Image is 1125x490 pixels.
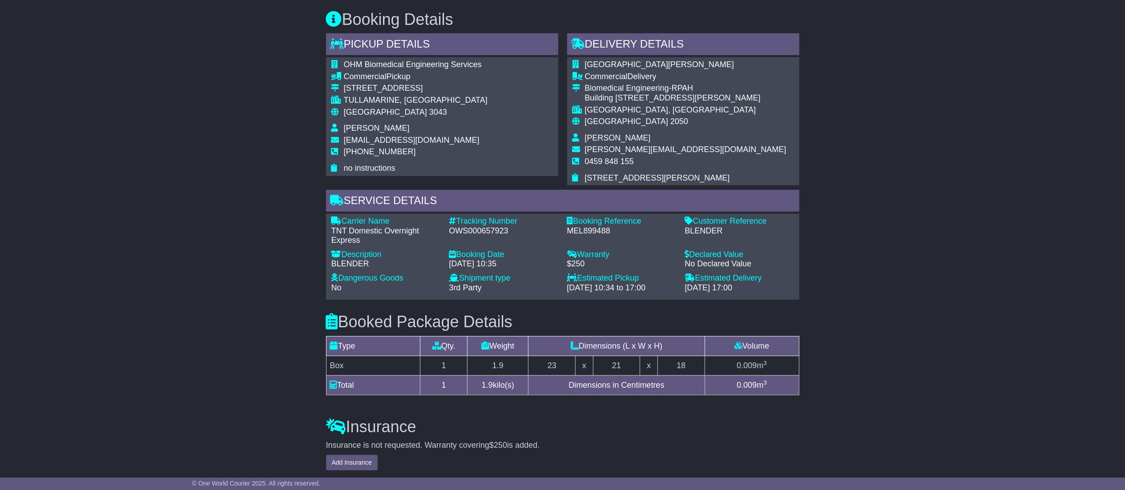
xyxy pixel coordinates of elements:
[420,356,468,375] td: 1
[585,84,786,93] div: Biomedical Engineering-RPAH
[326,375,420,395] td: Total
[326,190,799,214] div: Service Details
[489,441,507,450] span: $250
[344,164,395,173] span: no instructions
[468,336,528,356] td: Weight
[344,96,488,105] div: TULLAMARINE, [GEOGRAPHIC_DATA]
[429,108,447,116] span: 3043
[670,117,688,126] span: 2050
[344,124,410,133] span: [PERSON_NAME]
[705,336,799,356] td: Volume
[420,375,468,395] td: 1
[192,480,321,487] span: © One World Courier 2025. All rights reserved.
[585,157,634,166] span: 0459 848 155
[685,217,794,226] div: Customer Reference
[326,336,420,356] td: Type
[585,60,734,69] span: [GEOGRAPHIC_DATA][PERSON_NAME]
[344,84,488,93] div: [STREET_ADDRESS]
[737,361,757,370] span: 0.009
[344,72,387,81] span: Commercial
[326,418,799,436] h3: Insurance
[331,250,440,260] div: Description
[326,441,799,450] div: Insurance is not requested. Warranty covering is added.
[344,108,427,116] span: [GEOGRAPHIC_DATA]
[567,273,676,283] div: Estimated Pickup
[685,273,794,283] div: Estimated Delivery
[331,226,440,245] div: TNT Domestic Overnight Express
[326,313,799,331] h3: Booked Package Details
[685,283,794,293] div: [DATE] 17:00
[344,72,488,82] div: Pickup
[326,33,558,57] div: Pickup Details
[326,11,799,28] h3: Booking Details
[482,381,493,390] span: 1.9
[567,259,676,269] div: $250
[468,356,528,375] td: 1.9
[763,360,767,366] sup: 3
[528,375,705,395] td: Dimensions in Centimetres
[344,136,480,145] span: [EMAIL_ADDRESS][DOMAIN_NAME]
[657,356,705,375] td: 18
[685,226,794,236] div: BLENDER
[528,336,705,356] td: Dimensions (L x W x H)
[449,217,558,226] div: Tracking Number
[449,273,558,283] div: Shipment type
[528,356,576,375] td: 23
[585,72,628,81] span: Commercial
[705,375,799,395] td: m
[344,147,416,156] span: [PHONE_NUMBER]
[585,117,668,126] span: [GEOGRAPHIC_DATA]
[585,72,786,82] div: Delivery
[344,60,482,69] span: OHM Biomedical Engineering Services
[449,226,558,236] div: OWS000657923
[331,217,440,226] div: Carrier Name
[705,356,799,375] td: m
[576,356,593,375] td: x
[585,173,730,182] span: [STREET_ADDRESS][PERSON_NAME]
[585,133,651,142] span: [PERSON_NAME]
[449,283,482,292] span: 3rd Party
[326,356,420,375] td: Box
[326,455,378,470] button: Add Insurance
[685,259,794,269] div: No Declared Value
[685,250,794,260] div: Declared Value
[331,259,440,269] div: BLENDER
[331,273,440,283] div: Dangerous Goods
[468,375,528,395] td: kilo(s)
[737,381,757,390] span: 0.009
[567,217,676,226] div: Booking Reference
[593,356,640,375] td: 21
[763,379,767,386] sup: 3
[449,259,558,269] div: [DATE] 10:35
[640,356,657,375] td: x
[585,105,786,115] div: [GEOGRAPHIC_DATA], [GEOGRAPHIC_DATA]
[331,283,342,292] span: No
[567,33,799,57] div: Delivery Details
[567,226,676,236] div: MEL899488
[567,250,676,260] div: Warranty
[585,145,786,154] span: [PERSON_NAME][EMAIL_ADDRESS][DOMAIN_NAME]
[449,250,558,260] div: Booking Date
[585,93,786,103] div: Building [STREET_ADDRESS][PERSON_NAME]
[420,336,468,356] td: Qty.
[567,283,676,293] div: [DATE] 10:34 to 17:00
